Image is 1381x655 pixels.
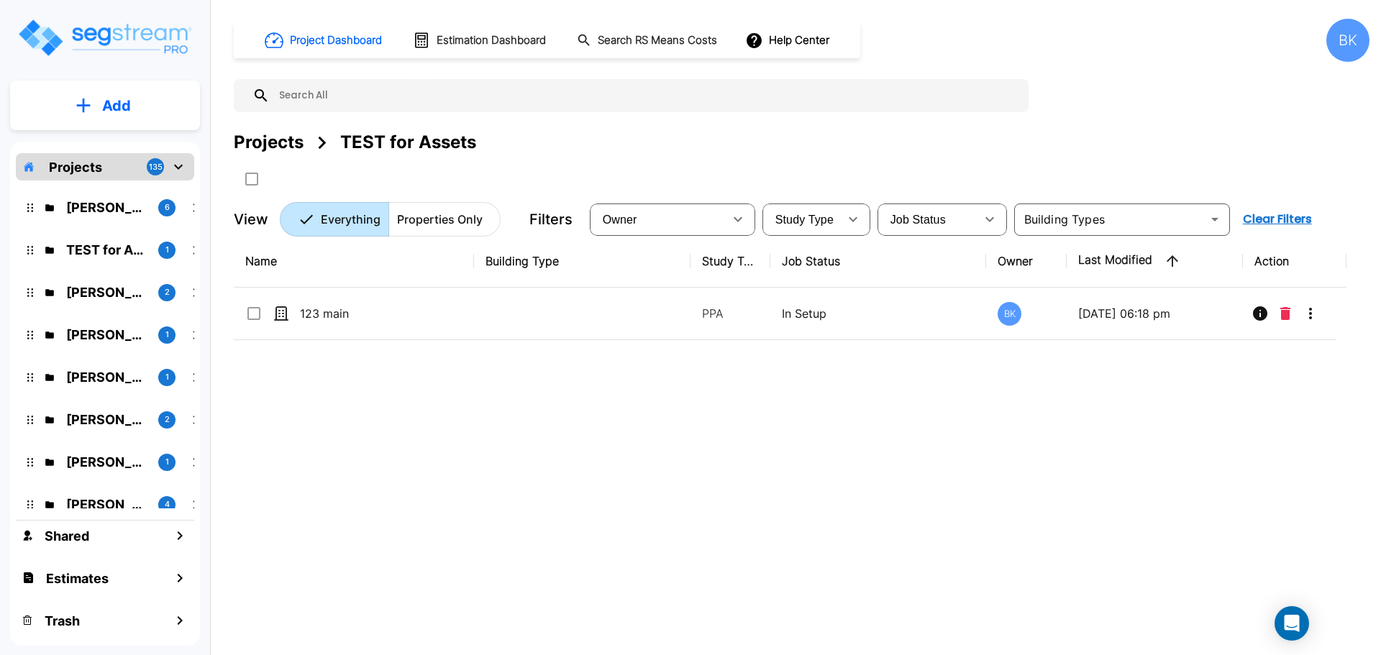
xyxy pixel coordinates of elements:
p: 2 [165,286,170,298]
p: 1 [165,244,169,256]
p: Nazar G Kalayji [66,495,147,514]
p: Add [102,95,131,116]
p: Properties Only [397,211,483,228]
h1: Estimation Dashboard [437,32,546,49]
div: TEST for Assets [340,129,476,155]
p: Kalo Atanasoff [66,452,147,472]
p: Sid Rathi [66,367,147,387]
button: Clear Filters [1237,205,1318,234]
input: Building Types [1018,209,1202,229]
p: PPA [702,305,759,322]
h1: Estimates [46,569,109,588]
p: Everything [321,211,380,228]
p: [DATE] 06:18 pm [1078,305,1231,322]
p: Pavan Kumar [66,410,147,429]
button: More-Options [1296,299,1325,328]
p: 123 main [300,305,444,322]
th: Name [234,235,474,288]
h1: Trash [45,611,80,631]
div: Select [765,199,839,239]
button: Add [10,85,200,127]
button: Properties Only [388,202,501,237]
p: Filters [529,209,573,230]
p: Neil Krech [66,198,147,217]
p: 6 [165,201,170,214]
div: BK [1326,19,1369,62]
button: SelectAll [237,165,266,193]
th: Action [1243,235,1347,288]
p: 135 [149,161,163,173]
button: Everything [280,202,389,237]
p: Nolman Cubas [66,283,147,302]
div: Projects [234,129,304,155]
th: Last Modified [1067,235,1243,288]
button: Estimation Dashboard [407,25,554,55]
h1: Shared [45,526,89,546]
span: Job Status [890,214,946,226]
p: In Setup [782,305,975,322]
th: Study Type [690,235,770,288]
p: Ryanne Hazen [66,325,147,344]
p: 4 [165,498,170,510]
button: Search RS Means Costs [571,27,725,55]
p: Projects [49,157,102,177]
div: Select [880,199,975,239]
p: TEST for Assets [66,240,147,260]
button: Help Center [742,27,835,54]
p: 1 [165,456,169,468]
div: Select [593,199,724,239]
th: Building Type [474,235,690,288]
p: 1 [165,329,169,341]
div: Open Intercom Messenger [1275,606,1309,641]
div: Platform [280,202,501,237]
span: Owner [603,214,637,226]
p: 2 [165,413,170,426]
img: Logo [17,17,193,58]
span: Study Type [775,214,834,226]
h1: Project Dashboard [290,32,382,49]
button: Project Dashboard [259,24,390,56]
h1: Search RS Means Costs [598,32,717,49]
button: Open [1205,209,1225,229]
input: Search All [270,79,1021,112]
p: View [234,209,268,230]
button: Info [1246,299,1275,328]
th: Owner [986,235,1066,288]
div: BK [998,302,1021,326]
th: Job Status [770,235,987,288]
p: 1 [165,371,169,383]
button: Delete [1275,299,1296,328]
